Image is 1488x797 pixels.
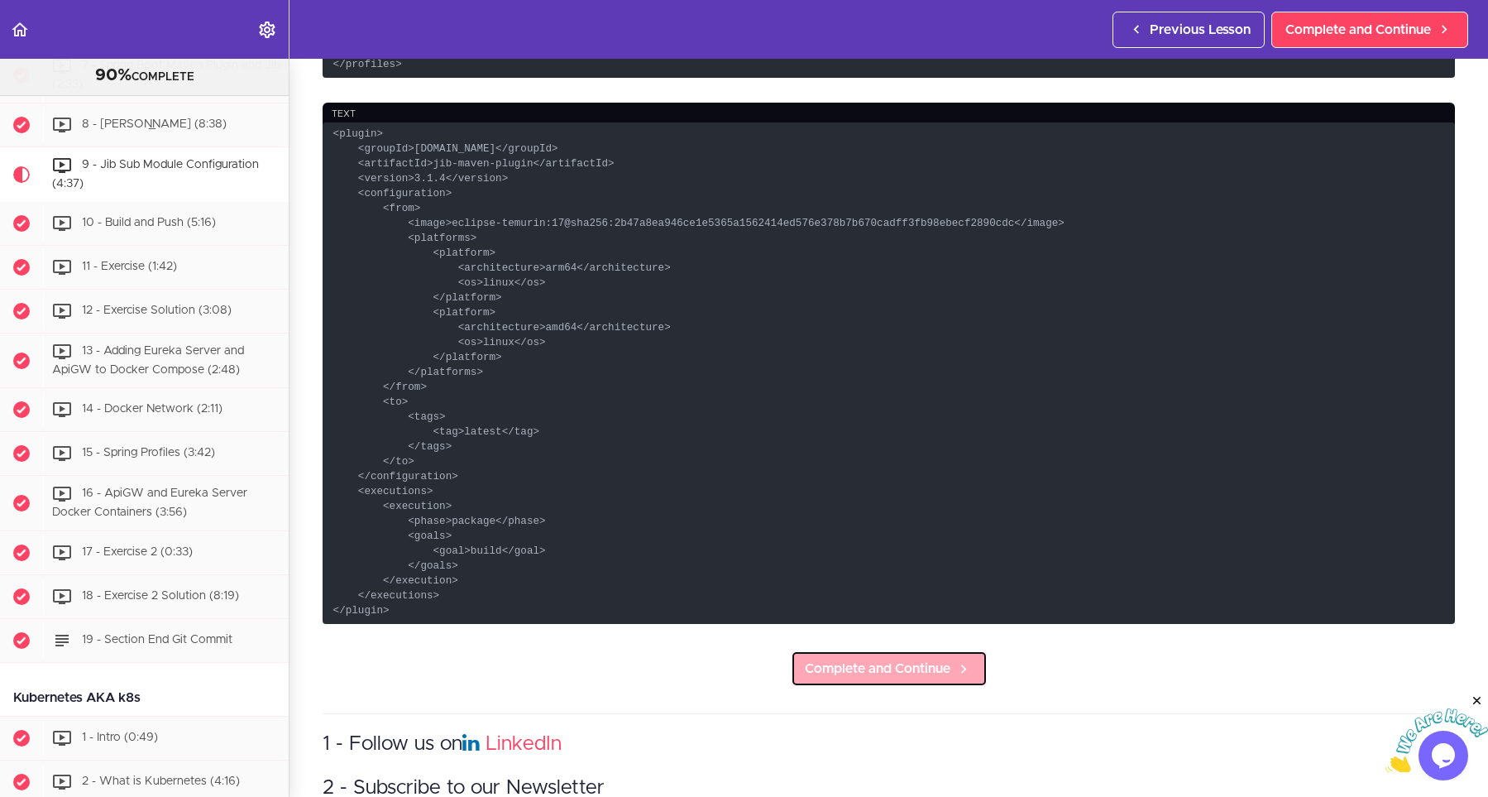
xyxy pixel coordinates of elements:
[323,731,1455,758] h3: 1 - Follow us on
[82,590,239,602] span: 18 - Exercise 2 Solution (8:19)
[1271,12,1468,48] a: Complete and Continue
[52,159,259,190] span: 9 - Jib Sub Module Configuration (4:37)
[82,732,158,743] span: 1 - Intro (0:49)
[82,404,222,415] span: 14 - Docker Network (2:11)
[82,775,240,787] span: 2 - What is Kubernetes (4:16)
[10,20,30,40] svg: Back to course curriculum
[1385,694,1488,772] iframe: chat widget
[82,634,232,646] span: 19 - Section End Git Commit
[323,122,1455,624] code: <plugin> <groupId>[DOMAIN_NAME]</groupId> <artifactId>jib-maven-plugin</artifactId> <version>3.1....
[1112,12,1265,48] a: Previous Lesson
[486,734,562,754] a: LinkedIn
[1285,20,1431,40] span: Complete and Continue
[82,546,193,558] span: 17 - Exercise 2 (0:33)
[791,651,988,687] a: Complete and Continue
[323,103,1455,125] div: text
[82,448,215,459] span: 15 - Spring Profiles (3:42)
[1150,20,1251,40] span: Previous Lesson
[21,65,268,87] div: COMPLETE
[95,67,132,84] span: 90%
[82,261,177,272] span: 11 - Exercise (1:42)
[82,217,216,228] span: 10 - Build and Push (5:16)
[82,305,232,316] span: 12 - Exercise Solution (3:08)
[82,118,227,130] span: 8 - [PERSON_NAME] (8:38)
[52,345,244,376] span: 13 - Adding Eureka Server and ApiGW to Docker Compose (2:48)
[257,20,277,40] svg: Settings Menu
[52,488,247,519] span: 16 - ApiGW and Eureka Server Docker Containers (3:56)
[805,659,950,679] span: Complete and Continue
